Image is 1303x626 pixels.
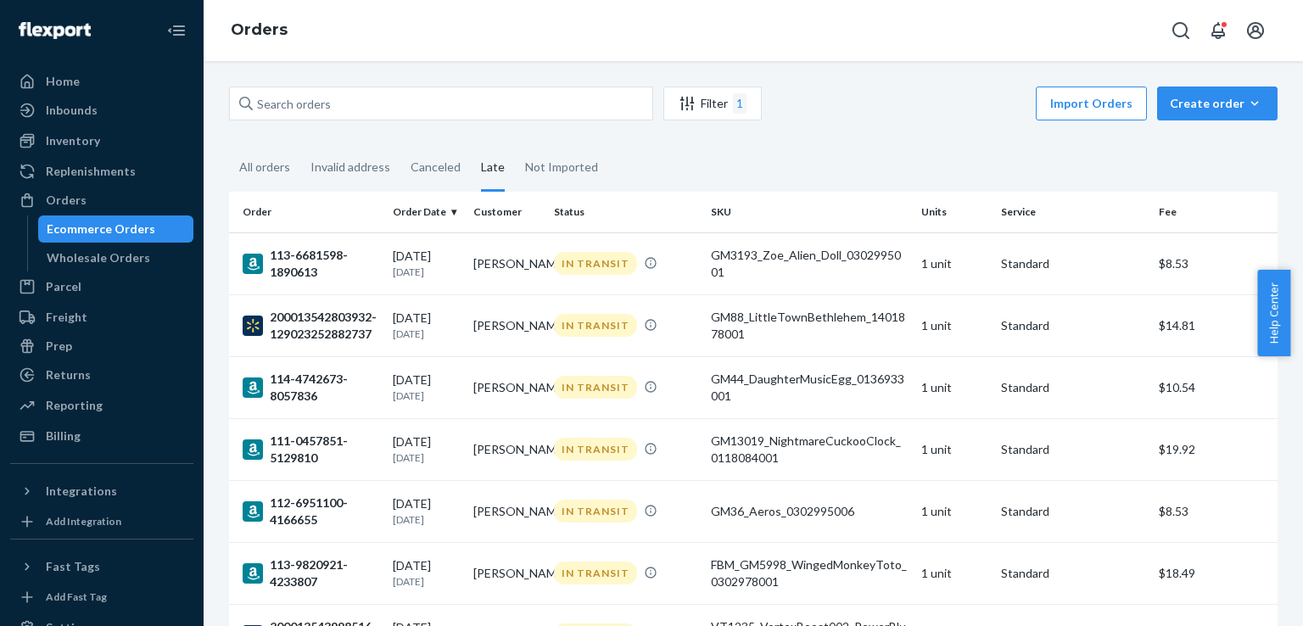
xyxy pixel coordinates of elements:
[473,204,540,219] div: Customer
[229,87,653,120] input: Search orders
[664,93,761,114] div: Filter
[231,20,288,39] a: Orders
[554,500,637,523] div: IN TRANSIT
[46,397,103,414] div: Reporting
[393,327,460,341] p: [DATE]
[1001,317,1144,334] p: Standard
[711,503,907,520] div: GM36_Aeros_0302995006
[46,278,81,295] div: Parcel
[393,450,460,465] p: [DATE]
[243,433,379,467] div: 111-0457851-5129810
[1036,87,1147,120] button: Import Orders
[393,557,460,589] div: [DATE]
[914,294,995,356] td: 1 unit
[481,145,505,192] div: Late
[46,590,107,604] div: Add Fast Tag
[243,247,379,281] div: 113-6681598-1890613
[1001,379,1144,396] p: Standard
[47,221,155,238] div: Ecommerce Orders
[914,356,995,418] td: 1 unit
[46,73,80,90] div: Home
[914,192,995,232] th: Units
[10,333,193,360] a: Prep
[46,483,117,500] div: Integrations
[554,314,637,337] div: IN TRANSIT
[393,248,460,279] div: [DATE]
[46,514,121,528] div: Add Integration
[47,249,150,266] div: Wholesale Orders
[1257,270,1290,356] button: Help Center
[393,574,460,589] p: [DATE]
[243,371,379,405] div: 114-4742673-8057836
[1001,565,1144,582] p: Standard
[733,93,747,114] div: 1
[467,480,547,542] td: [PERSON_NAME]
[554,562,637,584] div: IN TRANSIT
[1201,14,1235,48] button: Open notifications
[1170,95,1265,112] div: Create order
[46,366,91,383] div: Returns
[393,372,460,403] div: [DATE]
[10,392,193,419] a: Reporting
[46,102,98,119] div: Inbounds
[467,232,547,294] td: [PERSON_NAME]
[663,87,762,120] button: Filter
[467,542,547,604] td: [PERSON_NAME]
[10,187,193,214] a: Orders
[711,247,907,281] div: GM3193_Zoe_Alien_Doll_0302995001
[554,438,637,461] div: IN TRANSIT
[1152,232,1278,294] td: $8.53
[1001,441,1144,458] p: Standard
[1239,14,1272,48] button: Open account menu
[159,14,193,48] button: Close Navigation
[10,478,193,505] button: Integrations
[393,495,460,527] div: [DATE]
[1152,356,1278,418] td: $10.54
[19,22,91,39] img: Flexport logo
[467,294,547,356] td: [PERSON_NAME]
[711,371,907,405] div: GM44_DaughterMusicEgg_0136933001
[10,158,193,185] a: Replenishments
[1157,87,1278,120] button: Create order
[10,422,193,450] a: Billing
[239,145,290,189] div: All orders
[1152,542,1278,604] td: $18.49
[914,418,995,480] td: 1 unit
[310,145,390,189] div: Invalid address
[243,309,379,343] div: 200013542803932-129023252882737
[386,192,467,232] th: Order Date
[10,511,193,532] a: Add Integration
[46,309,87,326] div: Freight
[1001,503,1144,520] p: Standard
[467,356,547,418] td: [PERSON_NAME]
[10,553,193,580] button: Fast Tags
[547,192,704,232] th: Status
[467,418,547,480] td: [PERSON_NAME]
[393,265,460,279] p: [DATE]
[1152,294,1278,356] td: $14.81
[10,97,193,124] a: Inbounds
[10,273,193,300] a: Parcel
[711,309,907,343] div: GM88_LittleTownBethlehem_1401878001
[243,495,379,528] div: 112-6951100-4166655
[393,388,460,403] p: [DATE]
[1001,255,1144,272] p: Standard
[10,361,193,388] a: Returns
[393,433,460,465] div: [DATE]
[914,232,995,294] td: 1 unit
[46,338,72,355] div: Prep
[10,127,193,154] a: Inventory
[1164,14,1198,48] button: Open Search Box
[38,215,194,243] a: Ecommerce Orders
[10,68,193,95] a: Home
[46,558,100,575] div: Fast Tags
[217,6,301,55] ol: breadcrumbs
[46,163,136,180] div: Replenishments
[393,512,460,527] p: [DATE]
[1152,418,1278,480] td: $19.92
[46,428,81,444] div: Billing
[46,132,100,149] div: Inventory
[243,556,379,590] div: 113-9820921-4233807
[229,192,386,232] th: Order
